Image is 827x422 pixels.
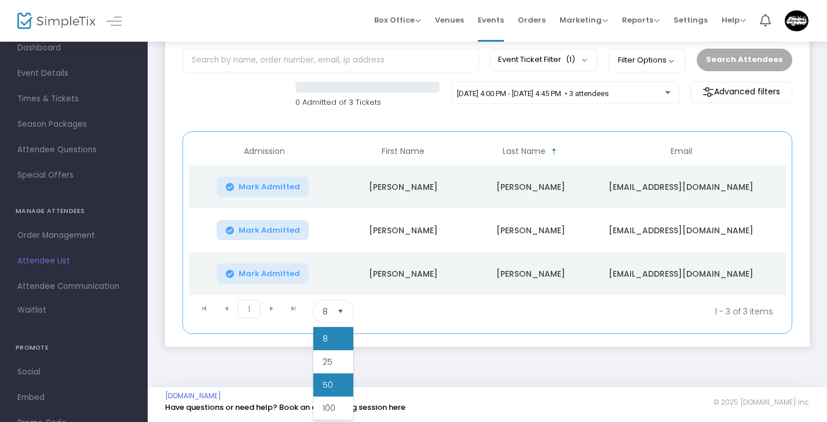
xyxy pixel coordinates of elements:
div: Data table [189,138,786,295]
span: Waitlist [17,304,46,316]
span: Admission [244,146,285,156]
span: Events [478,5,504,35]
span: Attendee Communication [17,279,130,294]
span: Email [671,146,692,156]
span: Embed [17,390,130,405]
td: [PERSON_NAME] [339,208,467,252]
span: Orders [518,5,546,35]
td: [EMAIL_ADDRESS][DOMAIN_NAME] [594,208,768,252]
span: Reports [622,14,660,25]
h4: MANAGE ATTENDEES [16,200,132,223]
span: Season Packages [17,117,130,132]
span: Page 1 [237,300,261,318]
button: Mark Admitted [217,263,309,284]
span: © 2025 [DOMAIN_NAME] Inc. [713,398,810,407]
button: Select [332,300,349,322]
m-button: Advanced filters [690,82,792,103]
p: 0 Admitted of 3 Tickets [295,97,440,108]
td: [EMAIL_ADDRESS][DOMAIN_NAME] [594,252,768,295]
span: [DATE] 4:00 PM - [DATE] 4:45 PM • 3 attendees [457,89,609,98]
td: [PERSON_NAME] [467,252,594,295]
span: Mark Admitted [239,182,300,192]
span: 50 [323,379,333,391]
span: Attendee List [17,254,130,269]
span: 8 [323,333,328,344]
td: [EMAIL_ADDRESS][DOMAIN_NAME] [594,165,768,208]
button: Mark Admitted [217,220,309,240]
td: [PERSON_NAME] [467,165,594,208]
span: Mark Admitted [239,269,300,278]
span: Social [17,365,130,380]
span: 100 [323,402,335,414]
td: [PERSON_NAME] [339,252,467,295]
a: Have questions or need help? Book an onboarding session here [165,402,405,413]
span: Marketing [559,14,608,25]
span: 8 [323,306,328,317]
button: Event Ticket Filter(1) [490,49,598,71]
span: Event Details [17,66,130,81]
span: 25 [323,356,332,368]
button: Mark Admitted [217,177,309,197]
h4: PROMOTE [16,336,132,359]
span: Help [722,14,746,25]
button: Filter Options [609,49,686,72]
span: Attendee Questions [17,142,130,157]
span: Sortable [550,147,559,156]
span: First Name [382,146,425,156]
span: Special Offers [17,168,130,183]
td: [PERSON_NAME] [339,165,467,208]
span: Dashboard [17,41,130,56]
span: Order Management [17,228,130,243]
span: (1) [566,55,575,64]
span: Venues [435,5,464,35]
span: Mark Admitted [239,226,300,235]
img: filter [702,86,714,98]
span: Last Name [503,146,546,156]
td: [PERSON_NAME] [467,208,594,252]
a: [DOMAIN_NAME] [165,391,221,401]
span: Box Office [374,14,421,25]
span: Settings [674,5,708,35]
input: Search by name, order number, email, ip address [182,49,479,72]
kendo-pager-info: 1 - 3 of 3 items [469,300,773,323]
span: Times & Tickets [17,91,130,107]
